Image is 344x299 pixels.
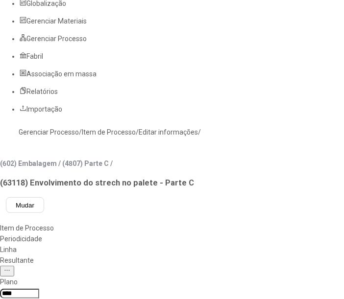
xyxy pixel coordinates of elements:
a: Editar informações [139,128,198,136]
a: Item de Processo [82,128,136,136]
nz-breadcrumb-separator: / [198,128,201,136]
span: Gerenciar Processo [26,35,87,43]
span: Importação [26,105,62,113]
span: Fabril [26,52,43,60]
span: Associação em massa [26,70,97,78]
span: Gerenciar Materiais [26,17,87,25]
nz-breadcrumb-separator: / [136,128,139,136]
span: Relatórios [26,88,58,95]
nz-breadcrumb-separator: / [79,128,82,136]
button: Mudar [6,197,44,213]
span: Mudar [16,202,34,209]
a: Gerenciar Processo [19,128,79,136]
